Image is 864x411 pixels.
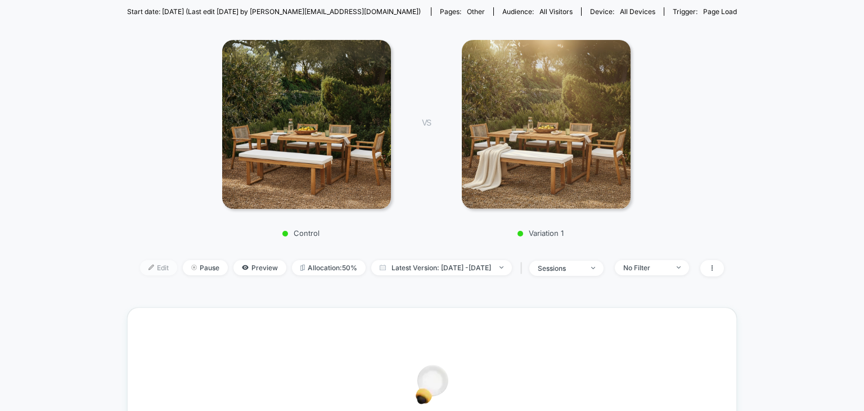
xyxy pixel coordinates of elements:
[148,265,154,270] img: edit
[380,265,386,270] img: calendar
[539,7,573,16] span: All Visitors
[440,7,485,16] div: Pages:
[416,365,448,404] img: no_data
[517,260,529,276] span: |
[422,118,431,127] span: VS
[292,260,366,275] span: Allocation: 50%
[183,260,228,275] span: Pause
[442,229,639,238] p: Variation 1
[620,7,655,16] span: all devices
[499,266,503,269] img: end
[191,265,197,270] img: end
[677,266,681,269] img: end
[462,40,631,209] img: Variation 1 main
[300,265,305,271] img: rebalance
[233,260,286,275] span: Preview
[140,260,177,275] span: Edit
[222,40,391,209] img: Control main
[673,7,737,16] div: Trigger:
[127,7,421,16] span: Start date: [DATE] (Last edit [DATE] by [PERSON_NAME][EMAIL_ADDRESS][DOMAIN_NAME])
[467,7,485,16] span: other
[581,7,664,16] span: Device:
[623,263,668,272] div: No Filter
[502,7,573,16] div: Audience:
[538,264,583,272] div: sessions
[371,260,512,275] span: Latest Version: [DATE] - [DATE]
[591,267,595,269] img: end
[703,7,737,16] span: Page Load
[202,229,399,238] p: Control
